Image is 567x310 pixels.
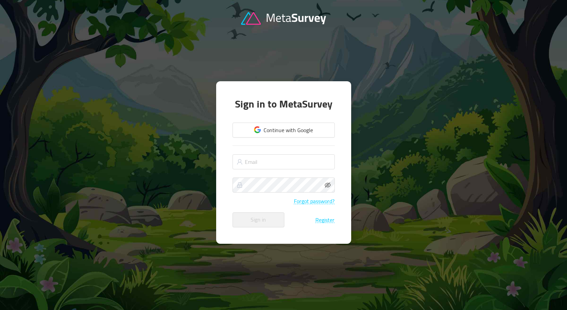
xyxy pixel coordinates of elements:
[315,217,335,223] button: Register
[233,154,335,169] input: Email
[237,159,243,165] i: icon: user
[233,98,335,111] h1: Sign in to MetaSurvey
[233,212,284,227] button: Sign in
[237,182,243,188] i: icon: lock
[294,198,335,204] button: Forgot password?
[233,123,335,138] button: Continue with Google
[325,182,331,188] i: icon: eye-invisible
